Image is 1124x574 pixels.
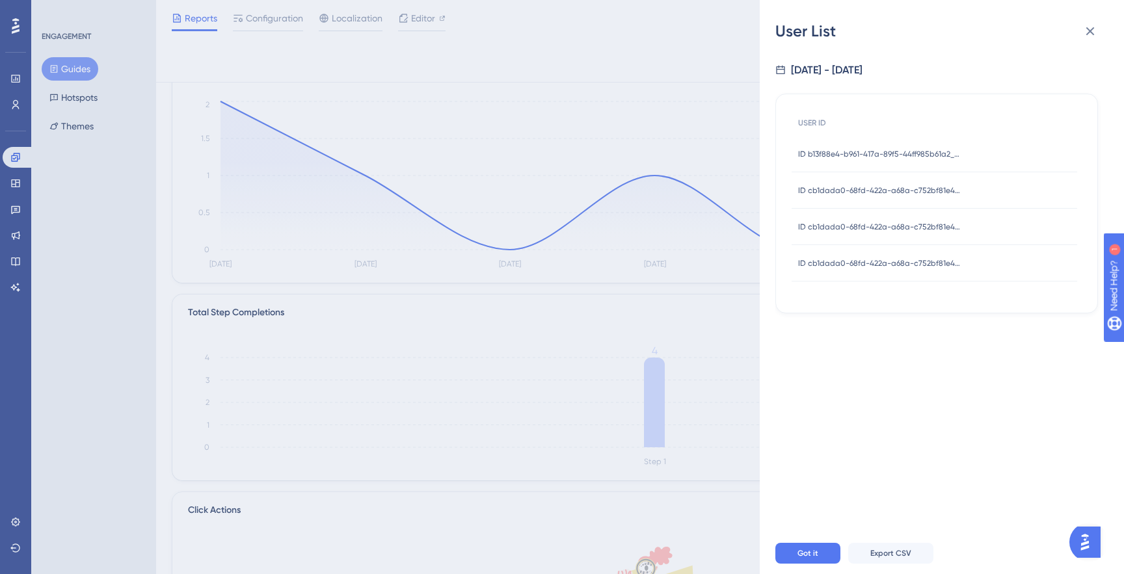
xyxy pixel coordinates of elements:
div: 1 [90,7,94,17]
span: ID cb1dada0-68fd-422a-a68a-c752bf81e447_54383 [798,258,961,268]
div: [DATE] - [DATE] [791,62,863,78]
span: ID b13f88e4-b961-417a-89f5-44ff985b61a2_52233 [798,149,961,159]
button: Export CSV [848,543,933,564]
span: USER ID [798,118,826,128]
button: Got it [775,543,840,564]
span: ID cb1dada0-68fd-422a-a68a-c752bf81e447_54207 [798,222,961,232]
span: Got it [797,548,818,558]
span: Export CSV [870,548,911,558]
iframe: UserGuiding AI Assistant Launcher [1069,523,1108,562]
div: User List [775,21,1108,42]
span: ID cb1dada0-68fd-422a-a68a-c752bf81e447_51258 [798,185,961,196]
span: Need Help? [31,3,81,19]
